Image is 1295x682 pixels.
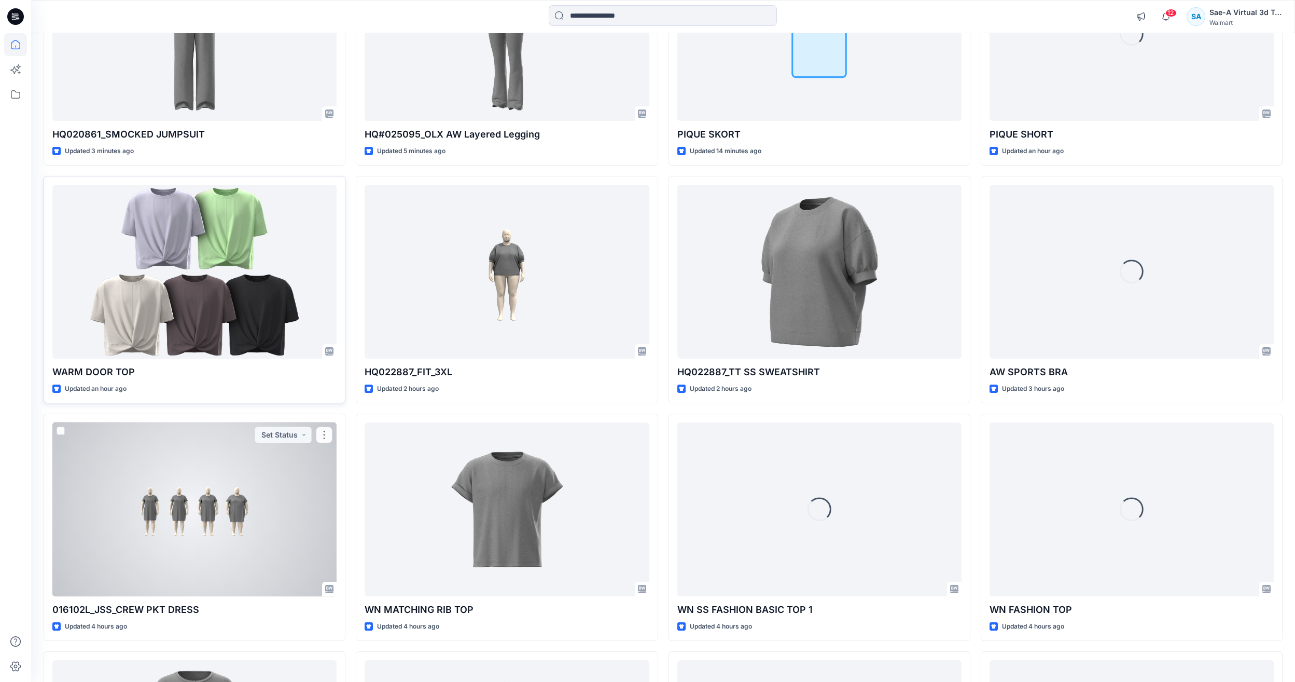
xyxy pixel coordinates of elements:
div: SA [1187,7,1205,26]
p: Updated 2 hours ago [377,384,439,394]
p: PIQUE SKORT [677,127,962,142]
p: Updated 3 hours ago [1002,384,1064,394]
a: HQ022887_FIT_3XL [365,185,649,359]
p: HQ022887_TT SS SWEATSHIRT [677,365,962,379]
div: Walmart [1209,19,1282,26]
p: WN MATCHING RIB TOP [365,603,649,617]
p: 016102L_JSS_CREW PKT DRESS [52,603,337,617]
a: 016102L_JSS_CREW PKT DRESS [52,422,337,596]
div: Sae-A Virtual 3d Team [1209,6,1282,19]
a: WN MATCHING RIB TOP [365,422,649,596]
p: WN SS FASHION BASIC TOP 1 [677,603,962,617]
p: PIQUE SHORT [990,127,1274,142]
p: Updated 2 hours ago [690,384,751,394]
p: WN FASHION TOP [990,603,1274,617]
p: HQ022887_FIT_3XL [365,365,649,379]
p: Updated 3 minutes ago [65,146,134,157]
p: WARM DOOR TOP [52,365,337,379]
a: HQ022887_TT SS SWEATSHIRT [677,185,962,359]
p: HQ#025095_OLX AW Layered Legging [365,127,649,142]
p: Updated an hour ago [1002,146,1064,157]
p: Updated 5 minutes ago [377,146,445,157]
p: Updated an hour ago [65,384,127,394]
p: AW SPORTS BRA [990,365,1274,379]
p: Updated 14 minutes ago [690,146,761,157]
p: Updated 4 hours ago [1002,621,1064,632]
a: WARM DOOR TOP [52,185,337,359]
p: Updated 4 hours ago [690,621,752,632]
p: Updated 4 hours ago [65,621,127,632]
p: HQ020861_SMOCKED JUMPSUIT [52,127,337,142]
span: 12 [1165,9,1177,17]
p: Updated 4 hours ago [377,621,439,632]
